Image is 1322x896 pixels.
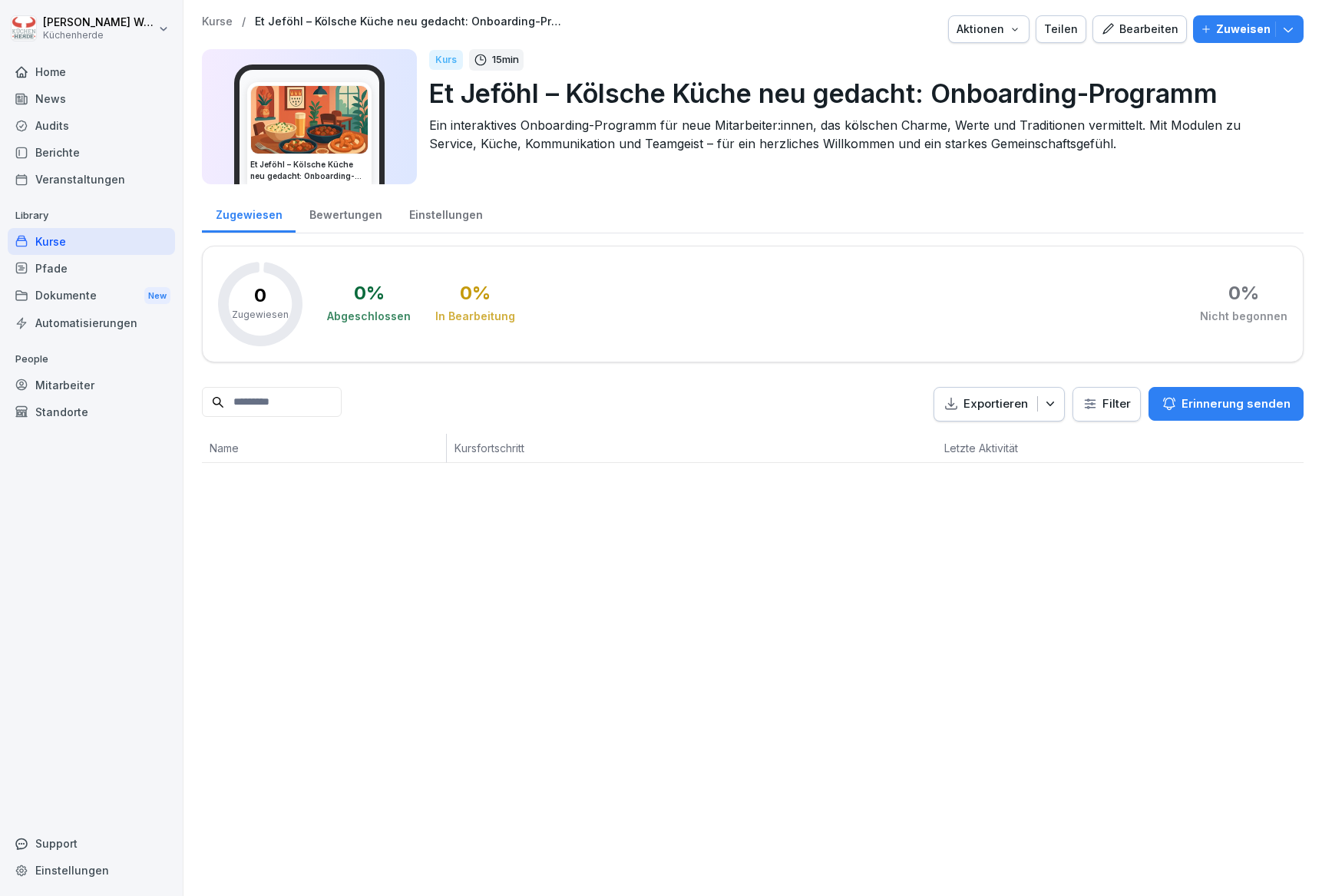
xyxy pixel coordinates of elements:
p: Kursfortschritt [454,440,745,456]
div: In Bearbeitung [435,309,515,324]
a: Zugewiesen [202,193,296,233]
button: Zuweisen [1193,15,1304,43]
a: Bewertungen [296,193,395,233]
div: Dokumente [8,282,175,310]
p: Et Jeföhl – Kölsche Küche neu gedacht: Onboarding-Programm [429,74,1291,113]
div: Aktionen [957,21,1021,38]
div: Filter [1082,396,1131,412]
p: 0 [254,286,266,305]
div: 0 % [1228,284,1259,303]
div: 0 % [354,284,385,303]
a: Automatisierungen [8,309,175,336]
p: Zuweisen [1216,21,1271,38]
a: Einstellungen [8,857,175,884]
p: [PERSON_NAME] Wessel [43,16,155,29]
div: Kurs [429,50,463,70]
div: Abgeschlossen [327,309,411,324]
button: Bearbeiten [1092,15,1187,43]
a: Einstellungen [395,193,496,233]
a: Et Jeföhl – Kölsche Küche neu gedacht: Onboarding-Programm [255,15,562,28]
a: Kurse [8,228,175,255]
a: Home [8,58,175,85]
p: 15 min [492,52,519,68]
p: Letzte Aktivität [944,440,1082,456]
div: Bearbeiten [1101,21,1178,38]
h3: Et Jeföhl – Kölsche Küche neu gedacht: Onboarding-Programm [250,159,369,182]
div: New [144,287,170,305]
a: Berichte [8,139,175,166]
div: Teilen [1044,21,1078,38]
p: People [8,347,175,372]
p: Küchenherde [43,30,155,41]
button: Erinnerung senden [1148,387,1304,421]
p: / [242,15,246,28]
a: Mitarbeiter [8,372,175,398]
a: Veranstaltungen [8,166,175,193]
button: Teilen [1036,15,1086,43]
a: Standorte [8,398,175,425]
div: Support [8,830,175,857]
a: Kurse [202,15,233,28]
p: Name [210,440,438,456]
a: News [8,85,175,112]
p: Exportieren [963,395,1028,413]
button: Filter [1073,388,1140,421]
img: y1o7my4ccuknv4hly2l3mn2y.png [251,86,368,154]
p: Library [8,203,175,228]
div: Nicht begonnen [1200,309,1287,324]
a: Pfade [8,255,175,282]
p: Zugewiesen [232,308,289,322]
a: Audits [8,112,175,139]
a: DokumenteNew [8,282,175,310]
p: Erinnerung senden [1182,395,1291,412]
button: Exportieren [934,387,1065,422]
div: 0 % [460,284,491,303]
button: Aktionen [948,15,1030,43]
p: Ein interaktives Onboarding-Programm für neue Mitarbeiter:innen, das kölschen Charme, Werte und T... [429,116,1291,153]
